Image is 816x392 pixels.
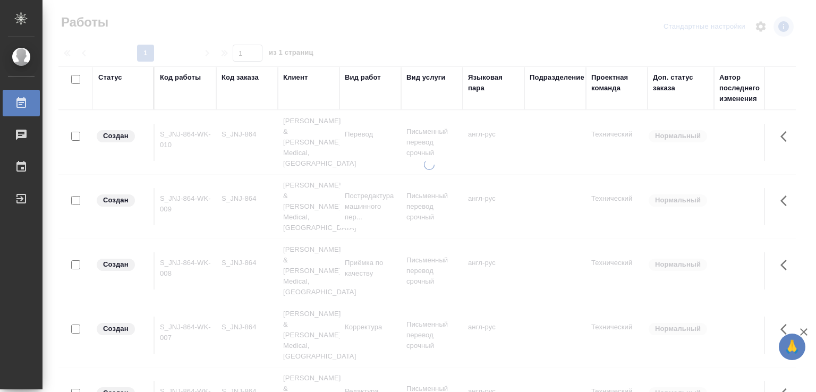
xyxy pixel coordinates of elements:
button: 🙏 [779,334,805,360]
div: Языковая пара [468,72,519,93]
p: Создан [103,131,129,141]
div: Вид услуги [406,72,446,83]
div: Код работы [160,72,201,83]
div: Доп. статус заказа [653,72,709,93]
button: Здесь прячутся важные кнопки [774,317,800,342]
div: Заказ еще не согласован с клиентом, искать исполнителей рано [96,322,148,336]
div: Заказ еще не согласован с клиентом, искать исполнителей рано [96,129,148,143]
button: Здесь прячутся важные кнопки [774,124,800,149]
div: Код заказа [222,72,259,83]
div: Заказ еще не согласован с клиентом, искать исполнителей рано [96,193,148,208]
p: Создан [103,259,129,270]
div: Статус [98,72,122,83]
div: Заказ еще не согласован с клиентом, искать исполнителей рано [96,258,148,272]
div: Клиент [283,72,308,83]
span: 🙏 [783,336,801,358]
div: Проектная команда [591,72,642,93]
div: Подразделение [530,72,584,83]
button: Здесь прячутся важные кнопки [774,188,800,214]
p: Создан [103,195,129,206]
button: Здесь прячутся важные кнопки [774,252,800,278]
div: Автор последнего изменения [719,72,770,104]
p: Создан [103,323,129,334]
div: Вид работ [345,72,381,83]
